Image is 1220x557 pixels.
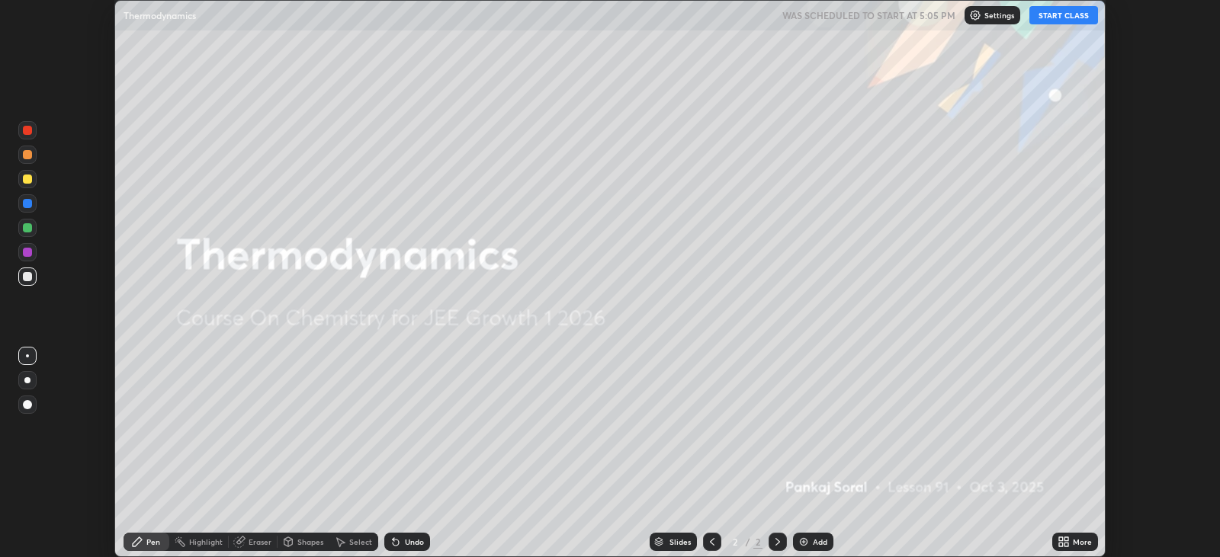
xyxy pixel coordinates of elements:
div: More [1073,538,1092,546]
div: / [746,537,750,546]
button: START CLASS [1029,6,1098,24]
img: add-slide-button [798,536,810,548]
div: Eraser [249,538,271,546]
div: Add [813,538,827,546]
div: Undo [405,538,424,546]
div: Select [349,538,372,546]
div: 2 [753,535,762,549]
p: Settings [984,11,1014,19]
div: Slides [669,538,691,546]
div: Pen [146,538,160,546]
div: Shapes [297,538,323,546]
img: class-settings-icons [969,9,981,21]
p: Thermodynamics [124,9,196,21]
div: Highlight [189,538,223,546]
div: 2 [727,537,743,546]
h5: WAS SCHEDULED TO START AT 5:05 PM [782,8,955,22]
